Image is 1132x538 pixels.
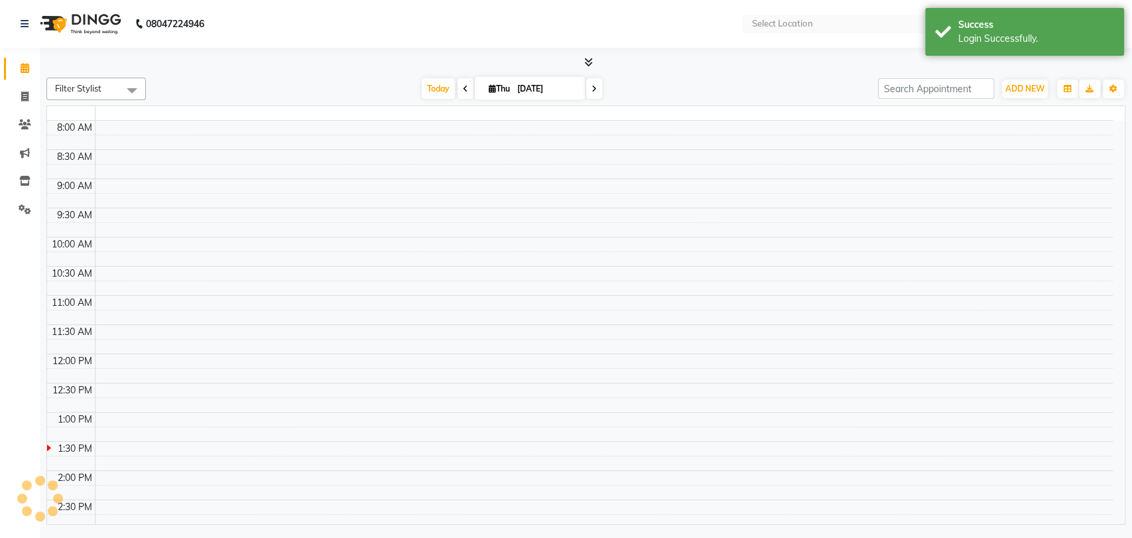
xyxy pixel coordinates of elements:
div: 11:30 AM [49,325,95,339]
div: 2:00 PM [55,471,95,485]
span: ADD NEW [1005,84,1044,94]
div: 1:00 PM [55,413,95,427]
div: 11:00 AM [49,296,95,310]
button: ADD NEW [1002,80,1048,98]
div: 2:30 PM [55,500,95,514]
div: 12:30 PM [50,383,95,397]
div: Select Location [751,17,812,31]
div: 9:30 AM [54,208,95,222]
div: 12:00 PM [50,354,95,368]
div: 8:30 AM [54,150,95,164]
b: 08047224946 [146,5,204,42]
input: 2025-09-04 [513,79,580,99]
img: logo [34,5,125,42]
div: Login Successfully. [958,32,1114,46]
span: Thu [485,84,513,94]
div: 1:30 PM [55,442,95,456]
div: 9:00 AM [54,179,95,193]
div: 10:30 AM [49,267,95,281]
div: 10:00 AM [49,237,95,251]
span: Today [422,78,455,99]
div: Success [958,18,1114,32]
span: Filter Stylist [55,83,101,94]
input: Search Appointment [878,78,994,99]
div: 8:00 AM [54,121,95,135]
